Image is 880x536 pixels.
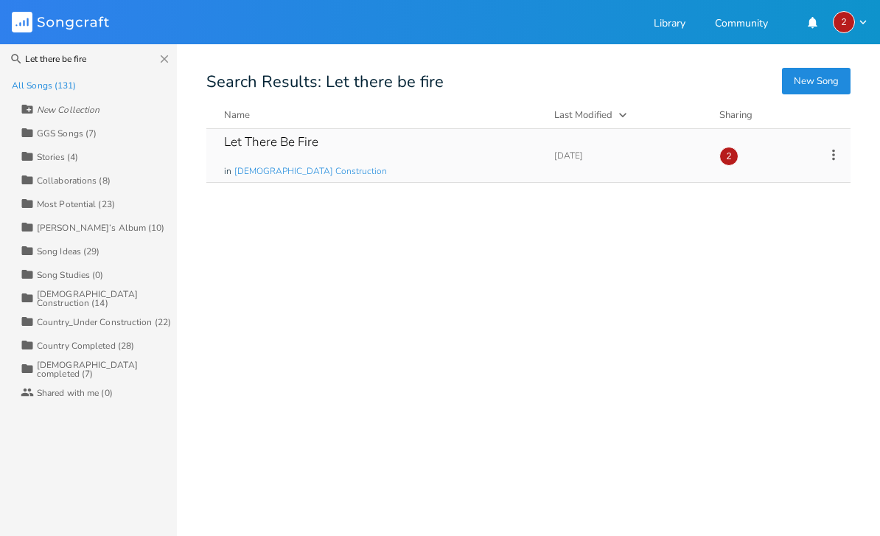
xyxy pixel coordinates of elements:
button: New Song [782,68,851,94]
a: Community [715,18,768,31]
div: Let There Be Fire [224,136,318,148]
div: 2WaterMatt [833,11,855,33]
div: Last Modified [554,108,612,122]
div: All Songs (131) [12,81,77,90]
a: Library [654,18,685,31]
div: Song Ideas (29) [37,247,100,256]
div: Most Potential (23) [37,200,115,209]
span: [DEMOGRAPHIC_DATA] Construction [234,165,387,178]
div: Search Results: Let there be fire [206,74,851,90]
button: Name [224,108,537,122]
button: Last Modified [554,108,702,122]
button: 2 [833,11,868,33]
div: Song Studies (0) [37,271,104,279]
div: [DEMOGRAPHIC_DATA] completed (7) [37,361,177,378]
div: [DATE] [554,151,702,160]
div: Collaborations (8) [37,176,111,185]
div: Name [224,108,250,122]
span: in [224,165,231,178]
div: Shared with me (0) [37,389,113,397]
div: Country Completed (28) [37,341,134,350]
div: GGS Songs (7) [37,129,97,138]
div: [DEMOGRAPHIC_DATA] Construction (14) [37,290,177,307]
div: [PERSON_NAME]’s Album (10) [37,223,165,232]
div: Sharing [719,108,808,122]
div: Stories (4) [37,153,78,161]
div: Country_Under Construction (22) [37,318,171,327]
div: 2WaterMatt [719,147,738,166]
div: New Collection [37,105,99,114]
